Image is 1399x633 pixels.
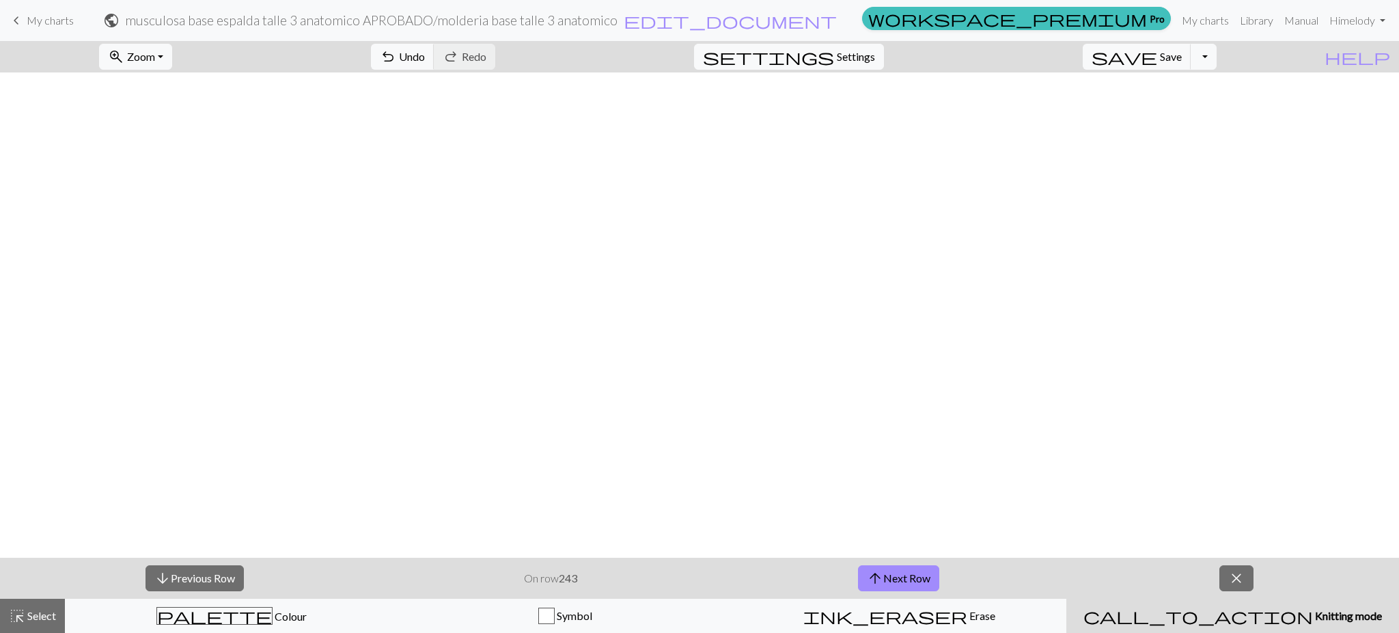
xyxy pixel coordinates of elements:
span: Save [1160,50,1182,63]
span: call_to_action [1083,606,1313,625]
button: Previous Row [146,565,244,591]
span: ink_eraser [803,606,967,625]
span: arrow_downward [154,569,171,588]
span: Knitting mode [1313,609,1382,622]
a: Manual [1279,7,1324,34]
span: Erase [967,609,995,622]
button: Save [1083,44,1191,70]
span: My charts [27,14,74,27]
button: Zoom [99,44,172,70]
button: Knitting mode [1066,599,1399,633]
i: Settings [703,49,834,65]
span: Colour [273,610,307,623]
span: Select [25,609,56,622]
a: Library [1234,7,1279,34]
span: undo [380,47,396,66]
span: Symbol [555,609,592,622]
strong: 243 [559,571,577,584]
button: Erase [732,599,1066,633]
button: Undo [371,44,434,70]
h2: musculosa base espalda talle 3 anatomico APROBADO / molderia base talle 3 anatomico [125,12,618,28]
a: Pro [862,7,1171,30]
span: edit_document [624,11,837,30]
span: highlight_alt [9,606,25,625]
button: SettingsSettings [694,44,884,70]
span: Settings [837,49,875,65]
span: Zoom [127,50,155,63]
a: Himelody [1324,7,1391,34]
span: palette [157,606,272,625]
p: On row [524,570,577,587]
span: settings [703,47,834,66]
span: arrow_upward [867,569,883,588]
span: public [103,11,120,30]
span: workspace_premium [868,9,1147,28]
span: Undo [399,50,425,63]
span: zoom_in [108,47,124,66]
a: My charts [1176,7,1234,34]
span: close [1228,569,1245,588]
button: Colour [65,599,399,633]
span: help [1325,47,1390,66]
button: Next Row [858,565,939,591]
span: keyboard_arrow_left [8,11,25,30]
a: My charts [8,9,74,32]
span: save [1092,47,1157,66]
button: Symbol [399,599,733,633]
